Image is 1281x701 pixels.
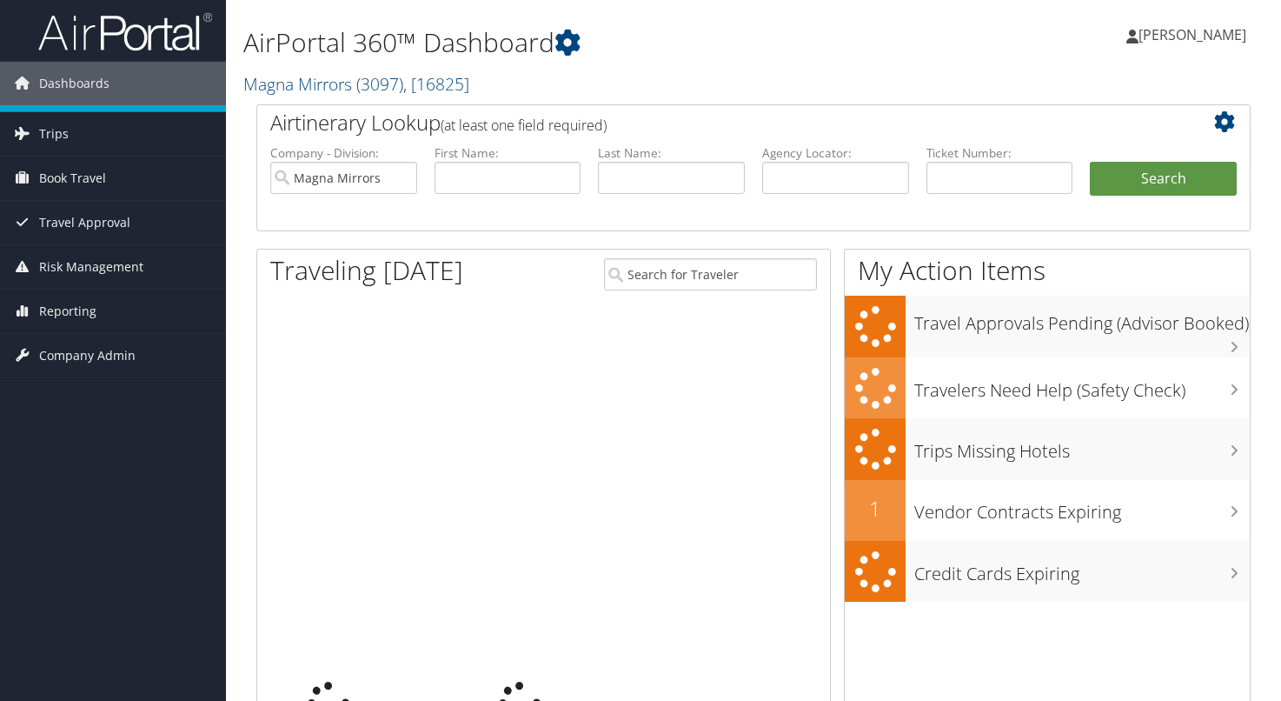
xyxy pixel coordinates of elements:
h2: Airtinerary Lookup [270,108,1154,137]
span: ( 3097 ) [356,72,403,96]
a: Travel Approvals Pending (Advisor Booked) [845,296,1250,357]
a: Credit Cards Expiring [845,541,1250,603]
a: Trips Missing Hotels [845,418,1250,480]
span: Dashboards [39,62,110,105]
span: (at least one field required) [441,116,607,135]
img: airportal-logo.png [38,11,212,52]
label: Agency Locator: [762,144,909,162]
h3: Travelers Need Help (Safety Check) [914,370,1250,403]
h1: AirPortal 360™ Dashboard [243,24,924,61]
span: Risk Management [39,245,143,289]
a: Travelers Need Help (Safety Check) [845,357,1250,419]
label: Ticket Number: [926,144,1073,162]
span: , [ 16825 ] [403,72,469,96]
span: Book Travel [39,157,106,200]
h1: Traveling [DATE] [270,252,463,289]
span: Company Admin [39,334,136,377]
h3: Vendor Contracts Expiring [914,491,1250,524]
a: [PERSON_NAME] [1126,9,1264,61]
h3: Trips Missing Hotels [914,431,1250,464]
h1: My Action Items [845,252,1250,289]
h3: Travel Approvals Pending (Advisor Booked) [914,303,1250,336]
a: 1Vendor Contracts Expiring [845,480,1250,541]
h2: 1 [845,494,906,524]
h3: Credit Cards Expiring [914,553,1250,586]
label: Last Name: [598,144,745,162]
span: Trips [39,112,69,156]
span: Reporting [39,290,96,333]
span: Travel Approval [39,201,130,244]
button: Search [1090,162,1237,197]
label: First Name: [435,144,581,162]
input: Search for Traveler [604,258,817,290]
span: [PERSON_NAME] [1138,25,1246,44]
label: Company - Division: [270,144,417,162]
a: Magna Mirrors [243,72,469,96]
